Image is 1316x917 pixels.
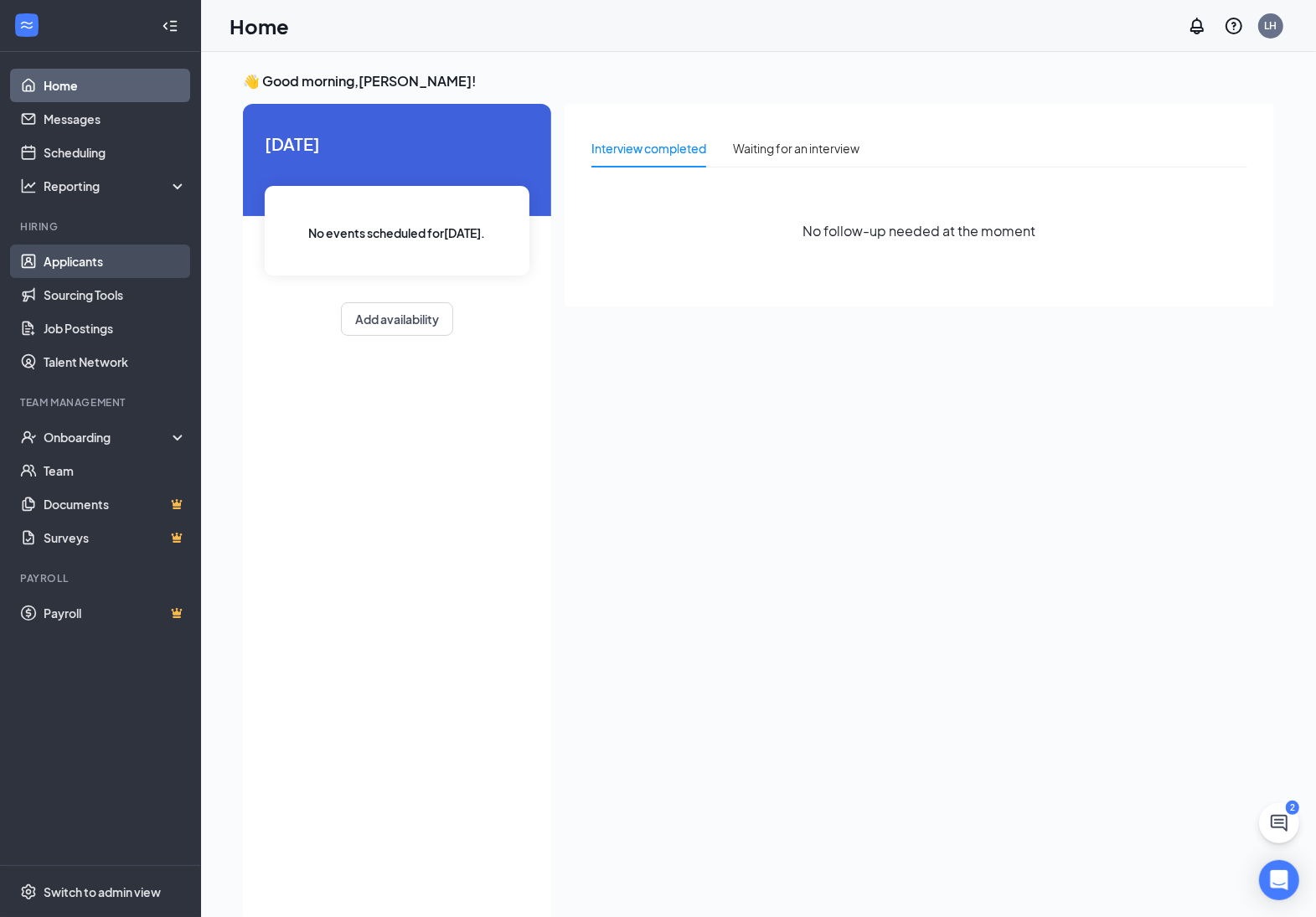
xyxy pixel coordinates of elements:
div: Team Management [20,395,183,410]
span: [DATE] [265,131,529,157]
svg: ChatActive [1269,813,1289,833]
a: Home [44,69,187,102]
svg: WorkstreamLogo [18,17,35,33]
div: Waiting for an interview [733,139,859,157]
div: Onboarding [44,429,173,446]
a: Talent Network [44,345,187,379]
button: Add availability [341,302,453,336]
div: Open Intercom Messenger [1259,860,1299,900]
a: Sourcing Tools [44,278,187,312]
a: SurveysCrown [44,521,187,554]
div: LH [1265,18,1277,33]
svg: Notifications [1187,16,1207,36]
svg: UserCheck [20,429,37,446]
h1: Home [230,12,289,40]
a: Applicants [44,245,187,278]
svg: QuestionInfo [1224,16,1244,36]
h3: 👋 Good morning, [PERSON_NAME] ! [243,72,1274,90]
svg: Collapse [162,18,178,34]
div: Payroll [20,571,183,585]
a: DocumentsCrown [44,487,187,521]
a: Team [44,454,187,487]
div: 2 [1286,801,1299,815]
div: Interview completed [591,139,706,157]
div: Hiring [20,219,183,234]
svg: Settings [20,884,37,900]
svg: Analysis [20,178,37,194]
a: Job Postings [44,312,187,345]
button: ChatActive [1259,803,1299,843]
a: Scheduling [44,136,187,169]
div: Switch to admin view [44,884,161,900]
div: Reporting [44,178,188,194]
span: No follow-up needed at the moment [803,220,1036,241]
a: Messages [44,102,187,136]
a: PayrollCrown [44,596,187,630]
span: No events scheduled for [DATE] . [309,224,486,242]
